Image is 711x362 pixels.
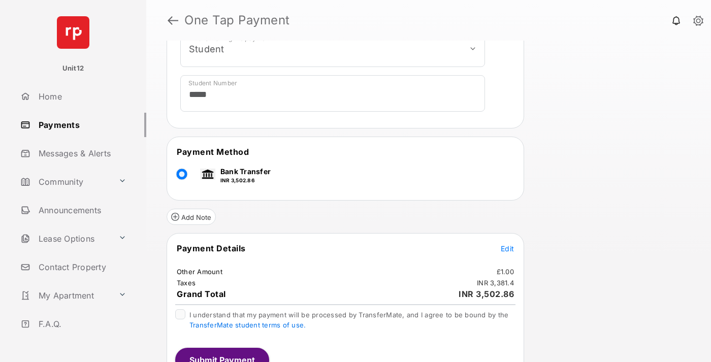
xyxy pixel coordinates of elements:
a: Home [16,84,146,109]
span: Grand Total [177,289,226,299]
button: Edit [501,243,514,253]
a: Announcements [16,198,146,222]
span: Edit [501,244,514,253]
td: Taxes [176,278,196,287]
td: £1.00 [496,267,514,276]
img: bank.png [200,169,215,180]
a: F.A.Q. [16,312,146,336]
span: Payment Method [177,147,249,157]
p: INR 3,502.86 [220,177,271,184]
span: INR 3,502.86 [459,289,514,299]
a: Community [16,170,114,194]
p: Bank Transfer [220,166,271,177]
p: Unit12 [62,63,84,74]
a: Contact Property [16,255,146,279]
span: I understand that my payment will be processed by TransferMate, and I agree to be bound by the [189,311,508,329]
td: Other Amount [176,267,223,276]
a: TransferMate student terms of use. [189,321,306,329]
img: svg+xml;base64,PHN2ZyB4bWxucz0iaHR0cDovL3d3dy53My5vcmcvMjAwMC9zdmciIHdpZHRoPSI2NCIgaGVpZ2h0PSI2NC... [57,16,89,49]
a: Lease Options [16,226,114,251]
strong: One Tap Payment [184,14,290,26]
td: INR 3,381.4 [476,278,514,287]
a: Payments [16,113,146,137]
span: Payment Details [177,243,246,253]
a: Messages & Alerts [16,141,146,166]
a: My Apartment [16,283,114,308]
button: Add Note [167,209,216,225]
